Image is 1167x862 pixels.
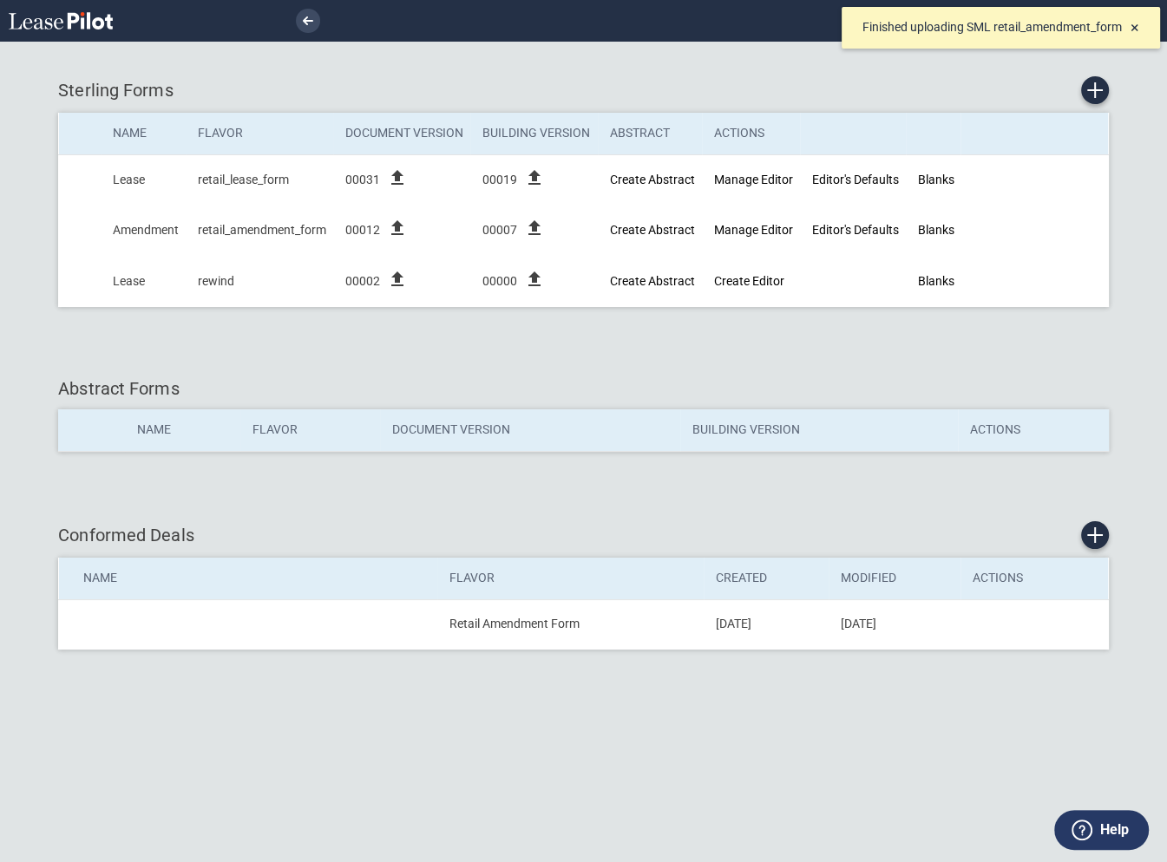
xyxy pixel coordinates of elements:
[387,177,408,191] label: file_upload
[482,273,517,291] span: 00000
[437,558,704,599] th: Flavor
[186,113,333,154] th: Flavor
[59,154,1109,206] tr: Created At: 2025-07-22T08:13:03-04:00; Updated At: 2025-07-22T08:14:49-04:00
[101,113,186,154] th: Name
[387,278,408,292] label: file_upload
[345,273,380,291] span: 00002
[345,222,380,239] span: 00012
[958,409,1109,451] th: Actions
[101,256,186,307] td: Lease
[714,173,793,186] a: Manage Editor
[524,177,545,191] label: file_upload
[714,274,784,288] a: Create Editor
[58,521,1109,549] div: Conformed Deals
[610,173,695,186] a: Create new Abstract
[829,599,961,649] td: [DATE]
[524,218,545,238] i: file_upload
[960,558,1108,599] th: Actions
[387,269,408,290] i: file_upload
[1081,521,1109,549] a: Create new conformed deal
[186,154,333,206] td: retail_lease_form
[702,113,800,154] th: Actions
[59,206,1109,257] tr: Created At: 2025-08-15T16:09:43-04:00; Updated At: 2025-08-15T16:09:43-04:00
[387,167,408,188] i: file_upload
[240,409,380,451] th: Flavor
[1081,76,1109,104] a: Create new Form
[918,274,954,288] a: Blanks
[470,113,597,154] th: Building Version
[524,227,545,241] label: file_upload
[524,269,545,290] i: file_upload
[1054,810,1149,850] button: Help
[387,227,408,241] label: file_upload
[387,218,408,238] i: file_upload
[680,409,958,451] th: Building Version
[59,256,1109,307] tr: Created At: 2025-01-09T12:48:09-05:00; Updated At: 2025-01-09T12:55:07-05:00
[598,113,702,154] th: Abstract
[101,206,186,257] td: Amendment
[186,206,333,257] td: retail_amendment_form
[482,172,517,189] span: 00019
[812,223,899,237] a: Editor's Defaults
[704,599,829,649] td: [DATE]
[437,599,704,649] td: Retail Amendment Form
[333,113,470,154] th: Document Version
[186,256,333,307] td: rewind
[125,409,239,451] th: Name
[704,558,829,599] th: Created
[862,19,1122,36] span: Finished uploading SML retail_amendment_form
[829,558,961,599] th: Modified
[610,274,695,288] a: Create new Abstract
[59,558,437,599] th: Name
[1100,819,1129,841] label: Help
[1131,18,1139,36] span: ×
[524,167,545,188] i: file_upload
[58,376,1109,401] div: Abstract Forms
[482,222,517,239] span: 00007
[524,278,545,292] label: file_upload
[812,173,899,186] a: Editor's Defaults
[918,173,954,186] a: Blanks
[380,409,680,451] th: Document Version
[101,154,186,206] td: Lease
[610,223,695,237] a: Create new Abstract
[345,172,380,189] span: 00031
[58,76,1109,104] div: Sterling Forms
[714,223,793,237] a: Manage Editor
[918,223,954,237] a: Blanks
